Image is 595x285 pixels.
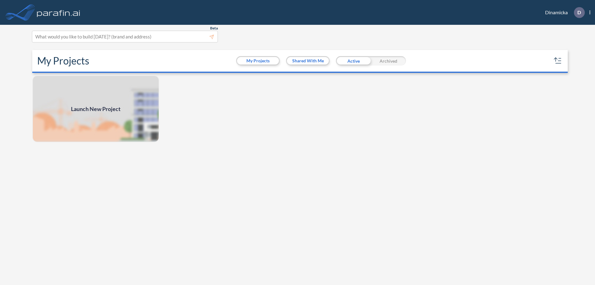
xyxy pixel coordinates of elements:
[237,57,279,65] button: My Projects
[37,55,89,67] h2: My Projects
[577,10,581,15] p: D
[32,75,159,142] a: Launch New Project
[336,56,371,65] div: Active
[36,6,82,19] img: logo
[553,56,563,66] button: sort
[371,56,406,65] div: Archived
[536,7,590,18] div: Dinamicka
[32,75,159,142] img: add
[210,26,218,31] span: Beta
[287,57,329,65] button: Shared With Me
[71,105,121,113] span: Launch New Project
